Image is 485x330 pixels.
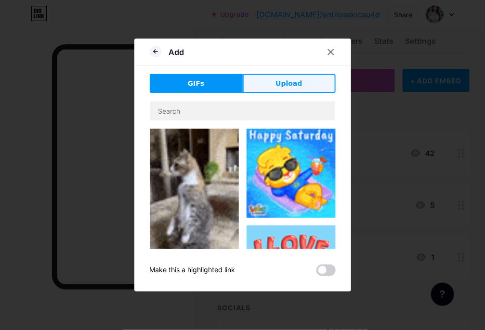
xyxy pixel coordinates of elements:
[150,129,239,288] img: Gihpy
[243,74,336,93] button: Upload
[150,264,236,276] div: Make this a highlighted link
[275,79,302,89] span: Upload
[188,79,205,89] span: GIFs
[150,101,335,120] input: Search
[247,129,336,218] img: Gihpy
[247,225,336,315] img: Gihpy
[150,74,243,93] button: GIFs
[169,46,184,58] div: Add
